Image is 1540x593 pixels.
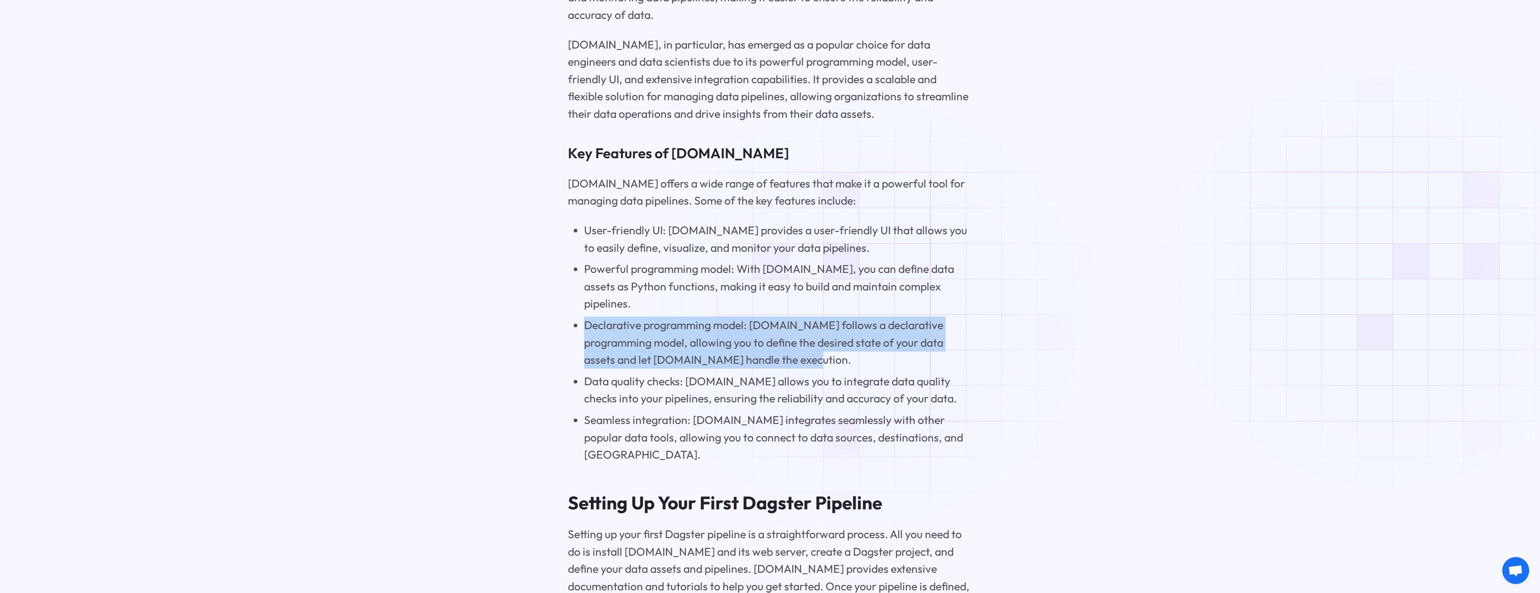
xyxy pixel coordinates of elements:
li: User-friendly UI: [DOMAIN_NAME] provides a user-friendly UI that allows you to easily define, vis... [584,222,973,256]
h2: Setting Up Your First Dagster Pipeline [568,492,973,513]
div: 채팅 열기 [1502,557,1529,584]
p: [DOMAIN_NAME] offers a wide range of features that make it a powerful tool for managing data pipe... [568,175,973,210]
li: Powerful programming model: With [DOMAIN_NAME], you can define data assets as Python functions, m... [584,260,973,312]
li: Data quality checks: [DOMAIN_NAME] allows you to integrate data quality checks into your pipeline... [584,373,973,407]
li: Declarative programming model: [DOMAIN_NAME] follows a declarative programming model, allowing yo... [584,317,973,369]
h3: Key Features of [DOMAIN_NAME] [568,143,973,163]
p: [DOMAIN_NAME], in particular, has emerged as a popular choice for data engineers and data scienti... [568,36,973,123]
li: Seamless integration: [DOMAIN_NAME] integrates seamlessly with other popular data tools, allowing... [584,411,973,464]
